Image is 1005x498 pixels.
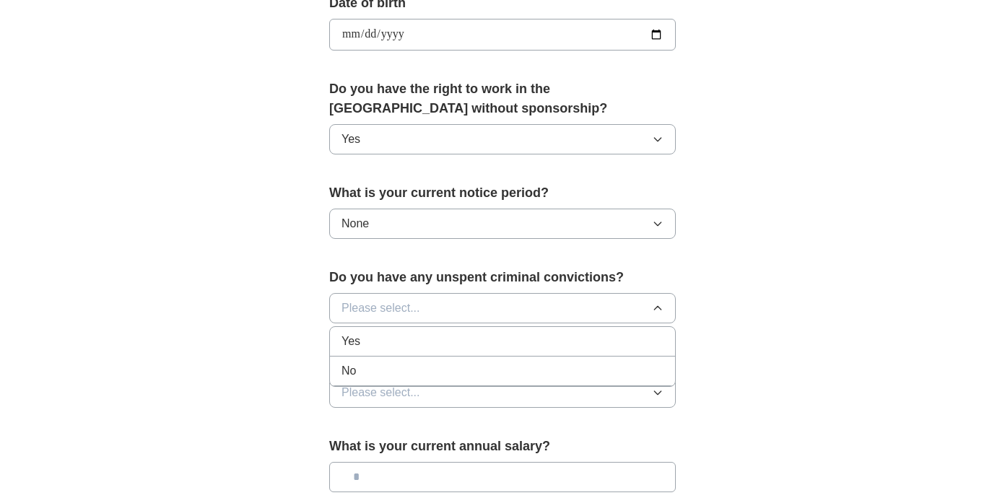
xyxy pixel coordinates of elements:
[329,268,676,287] label: Do you have any unspent criminal convictions?
[329,293,676,323] button: Please select...
[341,333,360,350] span: Yes
[329,377,676,408] button: Please select...
[329,124,676,154] button: Yes
[341,131,360,148] span: Yes
[341,215,369,232] span: None
[341,362,356,380] span: No
[329,79,676,118] label: Do you have the right to work in the [GEOGRAPHIC_DATA] without sponsorship?
[329,437,676,456] label: What is your current annual salary?
[329,209,676,239] button: None
[341,384,420,401] span: Please select...
[329,183,676,203] label: What is your current notice period?
[341,300,420,317] span: Please select...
